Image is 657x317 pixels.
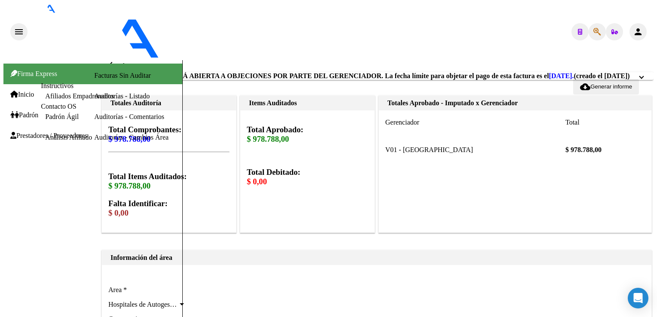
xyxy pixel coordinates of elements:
span: Gerenciador [385,119,419,126]
strong: $ 978.788,00 [565,146,602,153]
div: Open Intercom Messenger [628,288,648,308]
h3: Total Aprobado: [247,125,368,144]
datatable-header-cell: Total [565,117,621,128]
span: $ 978.788,00 [247,134,289,143]
a: Padrón Ágil [45,113,79,120]
p: Area * [108,286,645,294]
span: - ostvendra [231,52,264,60]
a: Auditorías - Listado [94,92,150,100]
mat-icon: cloud_download [580,82,590,92]
datatable-header-cell: Gerenciador [385,117,565,128]
span: $ 0,00 [247,177,267,186]
span: (creado el [DATE]) [574,72,630,80]
a: Prestadores / Proveedores [10,132,87,140]
a: Auditorías - Cambios Área [94,134,169,141]
h1: Información del área [111,254,643,262]
a: Instructivos [41,82,74,89]
span: Firma Express [10,70,57,77]
a: Auditorías - Comentarios [94,113,164,120]
span: V01 - [GEOGRAPHIC_DATA] [385,146,473,153]
h3: Total Debitado: [247,168,368,186]
a: Afiliados Empadronados [45,92,114,100]
mat-expansion-panel-header: ESTA AUDITORÍA ESTÁ ABIERTA A OBJECIONES POR PARTE DEL GERENCIADOR. La fecha límite para objetar ... [100,72,654,80]
span: Generar informe [590,83,632,90]
mat-icon: person [633,27,643,37]
img: Logo SAAS [28,13,231,58]
h1: Items Auditados [249,99,366,107]
span: ESTA AUDITORÍA ESTÁ ABIERTA A OBJECIONES POR PARTE DEL GERENCIADOR. La fecha límite para objetar ... [110,72,574,79]
a: Facturas Sin Auditar [94,72,151,79]
button: Generar informe [573,79,639,94]
a: Inicio [10,91,34,98]
span: [DATE]. [549,72,574,79]
mat-icon: menu [14,27,24,37]
span: Total [565,119,580,126]
h1: Totales Aprobado - Imputado x Gerenciador [387,99,643,107]
a: Padrón [10,111,38,119]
